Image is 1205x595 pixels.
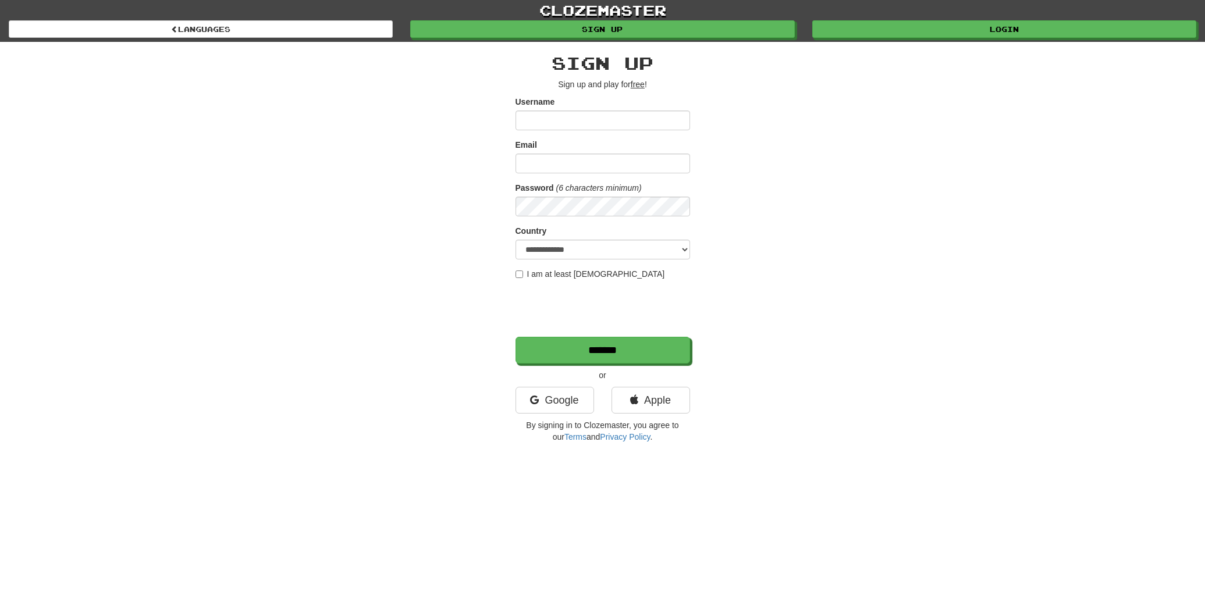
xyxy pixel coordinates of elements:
[516,139,537,151] label: Email
[600,432,650,441] a: Privacy Policy
[631,80,645,89] u: free
[612,387,690,414] a: Apple
[516,54,690,73] h2: Sign up
[516,419,690,443] p: By signing in to Clozemaster, you agree to our and .
[564,432,586,441] a: Terms
[556,183,642,193] em: (6 characters minimum)
[9,20,393,38] a: Languages
[516,268,665,280] label: I am at least [DEMOGRAPHIC_DATA]
[516,387,594,414] a: Google
[410,20,794,38] a: Sign up
[516,96,555,108] label: Username
[516,225,547,237] label: Country
[516,182,554,194] label: Password
[516,270,523,278] input: I am at least [DEMOGRAPHIC_DATA]
[516,369,690,381] p: or
[516,286,692,331] iframe: reCAPTCHA
[516,79,690,90] p: Sign up and play for !
[812,20,1196,38] a: Login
